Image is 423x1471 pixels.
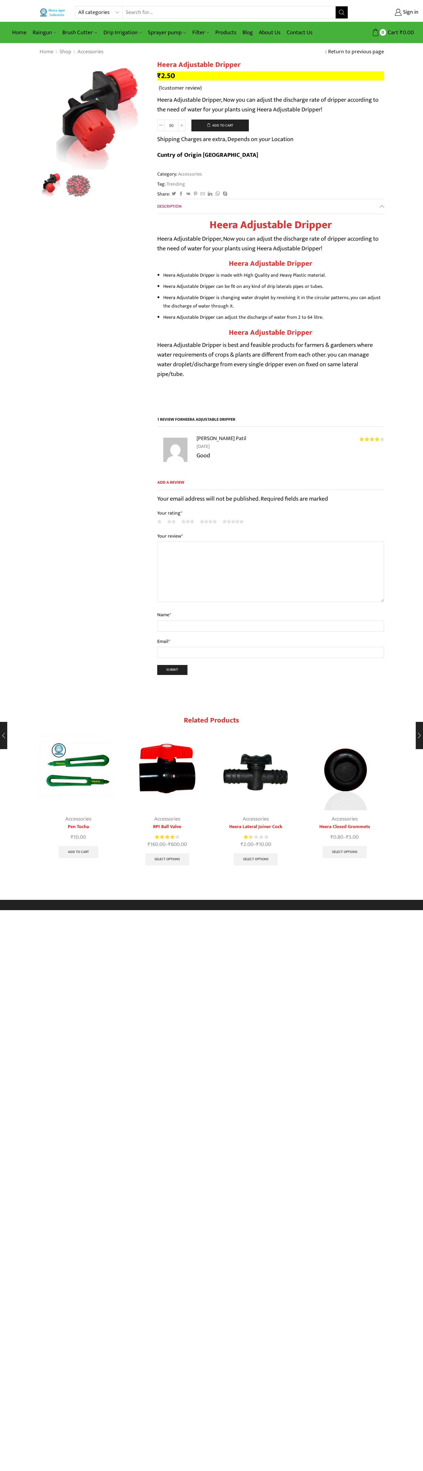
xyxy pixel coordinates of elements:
[217,823,295,831] a: Heera Lateral Joiner Cock
[241,840,243,849] span: ₹
[59,25,100,40] a: Brush Cutter
[59,846,98,858] a: Add to cart: “Pen Tocha”
[323,846,367,858] a: Select options for “Heera Closed Grommets”
[157,70,175,82] bdi: 2.50
[128,823,207,831] a: RPI Ball Valve
[234,853,278,865] a: Select options for “Heera Lateral Joiner Cock”
[157,328,384,337] h3: Heera Adjustable Dripper
[163,313,384,322] li: Heera Adjustable Dripper can adjust the discharge of water from 2 to 64 litre.
[223,518,244,525] a: 5 of 5 stars
[157,150,258,160] b: Cuntry of Origin [GEOGRAPHIC_DATA]
[157,510,384,517] label: Your rating
[157,340,384,379] p: Heera Adjustable Dripper is best and feasible products for farmers & gardeners where water requir...
[197,451,384,460] p: Good
[191,120,249,132] button: Add to cart
[239,25,256,40] a: Blog
[360,437,384,441] div: Rated 4 out of 5
[184,714,239,726] span: Related products
[145,25,189,40] a: Sprayer pump
[168,840,187,849] bdi: 600.00
[38,172,63,197] img: Heera Adjustable Dripper
[148,840,150,849] span: ₹
[164,120,178,131] input: Product quantity
[302,729,388,862] div: 4 / 10
[157,203,181,210] span: Description
[328,48,384,56] a: Return to previous page
[157,70,161,82] span: ₹
[155,834,179,840] div: Rated 4.33 out of 5
[157,171,202,178] span: Category:
[244,834,268,840] div: Rated 1.33 out of 5
[386,28,398,37] span: Cart
[157,95,384,114] p: Heera Adjustable Dripper, Now you can adjust the discharge rate of dripper according to the need ...
[256,840,259,849] span: ₹
[163,293,384,311] li: Heera Adjustable Dripper is changing water droplet by revolving it in the circular patterns, you ...
[159,84,202,92] a: (1customer review)
[154,814,180,824] a: Accessories
[168,840,171,849] span: ₹
[402,8,418,16] span: Sign in
[332,814,358,824] a: Accessories
[217,732,295,810] img: Heera Lateral Joiner Cock
[128,732,207,810] img: Flow Control Valve
[357,7,418,18] a: Sign in
[157,191,170,198] span: Share:
[157,199,384,214] a: Description
[330,833,343,842] bdi: 0.80
[157,665,188,675] input: Submit
[189,25,212,40] a: Filter
[200,518,217,525] a: 4 of 5 stars
[241,840,253,849] bdi: 2.00
[39,61,148,169] div: 1 / 2
[360,437,379,441] span: Rated out of 5
[157,479,384,490] span: Add a review
[100,25,145,40] a: Drip Irrigation
[59,48,72,56] a: Shop
[160,84,162,93] span: 1
[212,25,239,40] a: Products
[157,134,294,144] p: Shipping Charges are extra, Depends on your Location
[256,25,284,40] a: About Us
[123,6,335,18] input: Search for...
[400,28,403,37] span: ₹
[71,833,86,842] bdi: 10.00
[157,259,384,268] h2: Heera Adjustable Dripper
[243,814,269,824] a: Accessories
[305,732,384,810] img: Heera Closed Grommets
[244,834,250,840] span: Rated out of 5
[157,416,384,427] h2: 1 review for
[39,48,104,56] nav: Breadcrumb
[155,834,176,840] span: Rated out of 5
[39,48,54,56] a: Home
[9,25,30,40] a: Home
[157,494,328,504] span: Your email address will not be published. Required fields are marked
[256,840,271,849] bdi: 10.00
[166,181,185,188] a: Trending
[330,833,333,842] span: ₹
[39,61,148,169] img: Heera Adjustable Dripper
[65,814,91,824] a: Accessories
[157,518,161,525] a: 1 of 5 stars
[197,434,246,443] strong: [PERSON_NAME] Patil
[36,729,122,862] div: 1 / 10
[124,729,210,869] div: 2 / 10
[128,841,207,849] span: –
[163,271,384,280] li: Heera Adjustable Dripper is made with High Quality and Heavy Plastic material.
[157,638,384,646] label: Email
[197,443,384,451] time: [DATE]
[30,25,59,40] a: Raingun
[305,833,384,841] span: –
[305,823,384,831] a: Heera Closed Grommets
[39,823,118,831] a: Pen Tocha
[71,833,73,842] span: ₹
[380,29,386,35] span: 0
[284,25,316,40] a: Contact Us
[177,170,202,178] a: Accessories
[183,416,235,423] span: Heera Adjustable Dripper
[66,173,91,197] li: 2 / 2
[157,611,384,619] label: Name
[66,173,91,198] a: HEERA ADJ DRIPPER
[400,28,414,37] bdi: 0.00
[38,173,63,197] li: 1 / 2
